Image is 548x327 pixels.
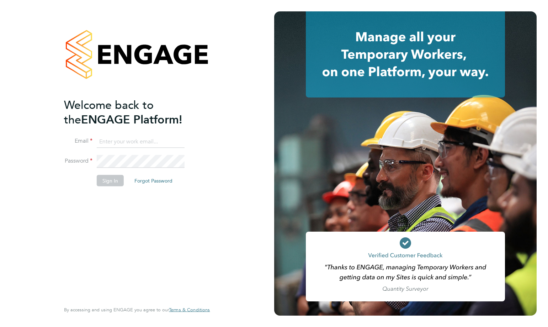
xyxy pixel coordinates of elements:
[64,307,210,313] span: By accessing and using ENGAGE you agree to our
[129,175,178,186] button: Forgot Password
[169,307,210,313] a: Terms & Conditions
[64,98,154,126] span: Welcome back to the
[64,157,92,165] label: Password
[64,97,203,127] h2: ENGAGE Platform!
[97,175,124,186] button: Sign In
[97,135,185,148] input: Enter your work email...
[64,137,92,145] label: Email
